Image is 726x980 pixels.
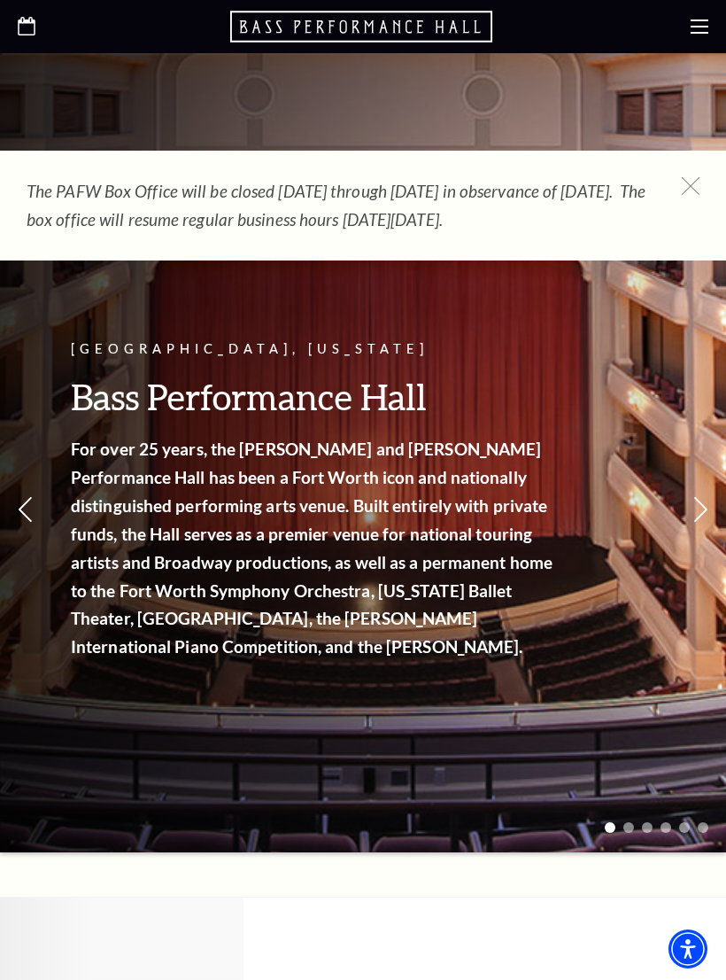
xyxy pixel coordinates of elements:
[668,929,707,968] div: Accessibility Menu
[230,9,496,44] a: Open this option
[27,181,646,229] em: The PAFW Box Office will be closed [DATE] through [DATE] in observance of [DATE]. The box office ...
[71,374,558,419] h3: Bass Performance Hall
[18,17,35,37] a: Open this option
[71,338,558,361] p: [GEOGRAPHIC_DATA], [US_STATE]
[71,439,552,657] strong: For over 25 years, the [PERSON_NAME] and [PERSON_NAME] Performance Hall has been a Fort Worth ico...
